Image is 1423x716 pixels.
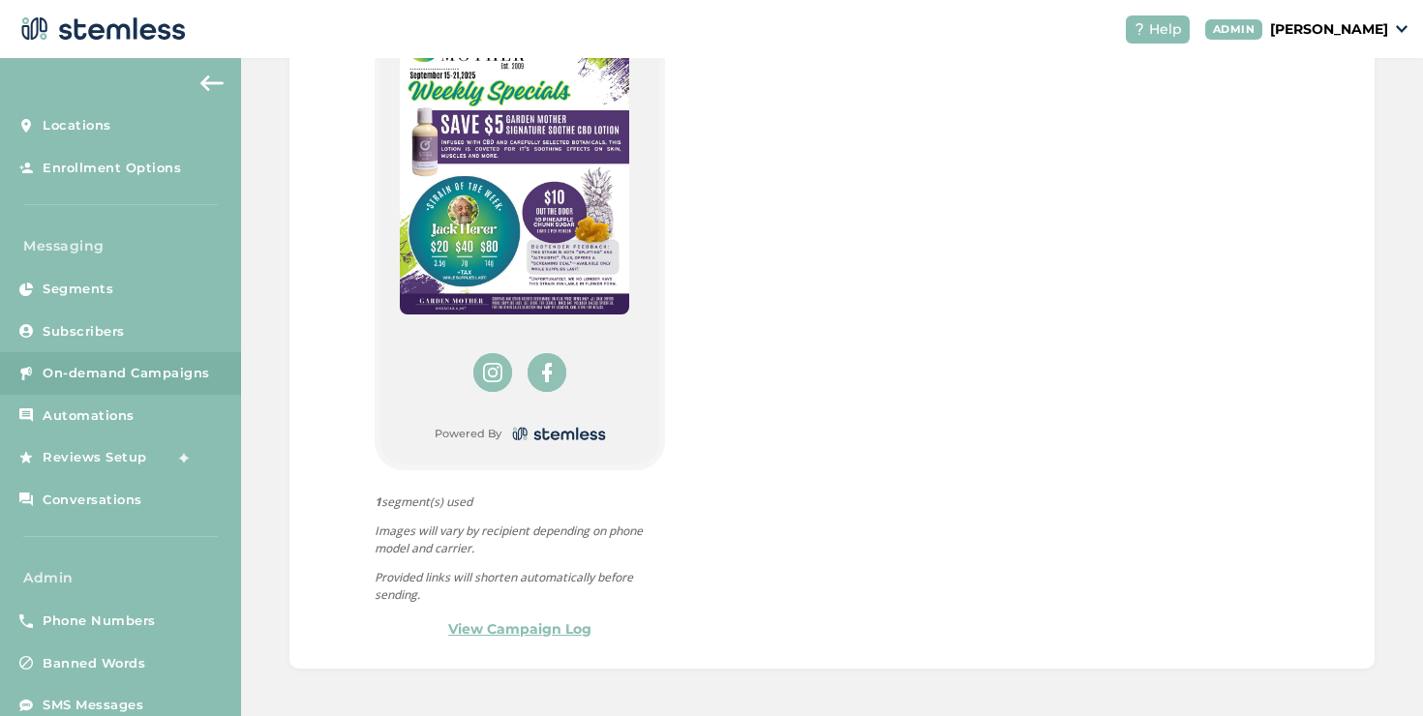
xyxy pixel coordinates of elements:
p: Provided links will shorten automatically before sending. [375,569,665,604]
img: logo-dark-0685b13c.svg [509,423,606,445]
span: Conversations [43,491,142,510]
img: icon-help-white-03924b79.svg [1134,23,1145,35]
span: Segments [43,280,113,299]
p: [PERSON_NAME] [1270,19,1388,40]
img: icon_down-arrow-small-66adaf34.svg [1396,25,1408,33]
span: SMS Messages [43,696,143,715]
span: Banned Words [43,654,145,673]
div: ADMIN [1205,19,1263,40]
iframe: Chat Widget [1326,623,1423,716]
p: Images will vary by recipient depending on phone model and carrier. [375,522,665,557]
span: Reviews Setup [43,448,147,467]
strong: 1 [375,493,381,510]
span: Automations [43,406,135,426]
span: Locations [43,116,111,135]
span: Phone Numbers [43,612,156,631]
span: Enrollment Options [43,159,181,178]
span: On-demand Campaigns [43,364,210,383]
img: logo-dark-0685b13c.svg [15,10,186,48]
span: segment(s) used [375,493,665,511]
a: View Campaign Log [448,619,591,640]
img: S4TGapBal5zbIv3IX2OSBldpyBVDhsR5wa6ToCcg.jpg [400,18,629,315]
span: Subscribers [43,322,125,342]
img: icon-arrow-back-accent-c549486e.svg [200,75,224,91]
img: glitter-stars-b7820f95.gif [162,438,200,477]
span: Help [1149,19,1182,40]
small: Powered By [435,426,501,442]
